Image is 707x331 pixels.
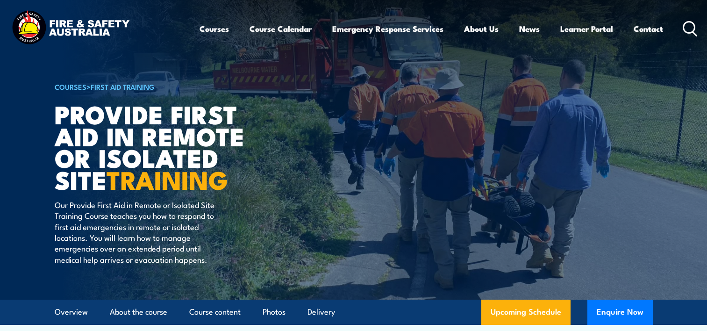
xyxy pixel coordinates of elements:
[200,16,229,41] a: Courses
[587,300,653,325] button: Enquire Now
[55,81,286,92] h6: >
[464,16,499,41] a: About Us
[481,300,571,325] a: Upcoming Schedule
[307,300,335,324] a: Delivery
[250,16,312,41] a: Course Calendar
[332,16,443,41] a: Emergency Response Services
[634,16,663,41] a: Contact
[560,16,613,41] a: Learner Portal
[107,159,228,198] strong: TRAINING
[263,300,286,324] a: Photos
[110,300,167,324] a: About the course
[189,300,241,324] a: Course content
[55,81,86,92] a: COURSES
[519,16,540,41] a: News
[55,300,88,324] a: Overview
[55,103,286,190] h1: Provide First Aid in Remote or Isolated Site
[91,81,155,92] a: First Aid Training
[55,199,225,265] p: Our Provide First Aid in Remote or Isolated Site Training Course teaches you how to respond to fi...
